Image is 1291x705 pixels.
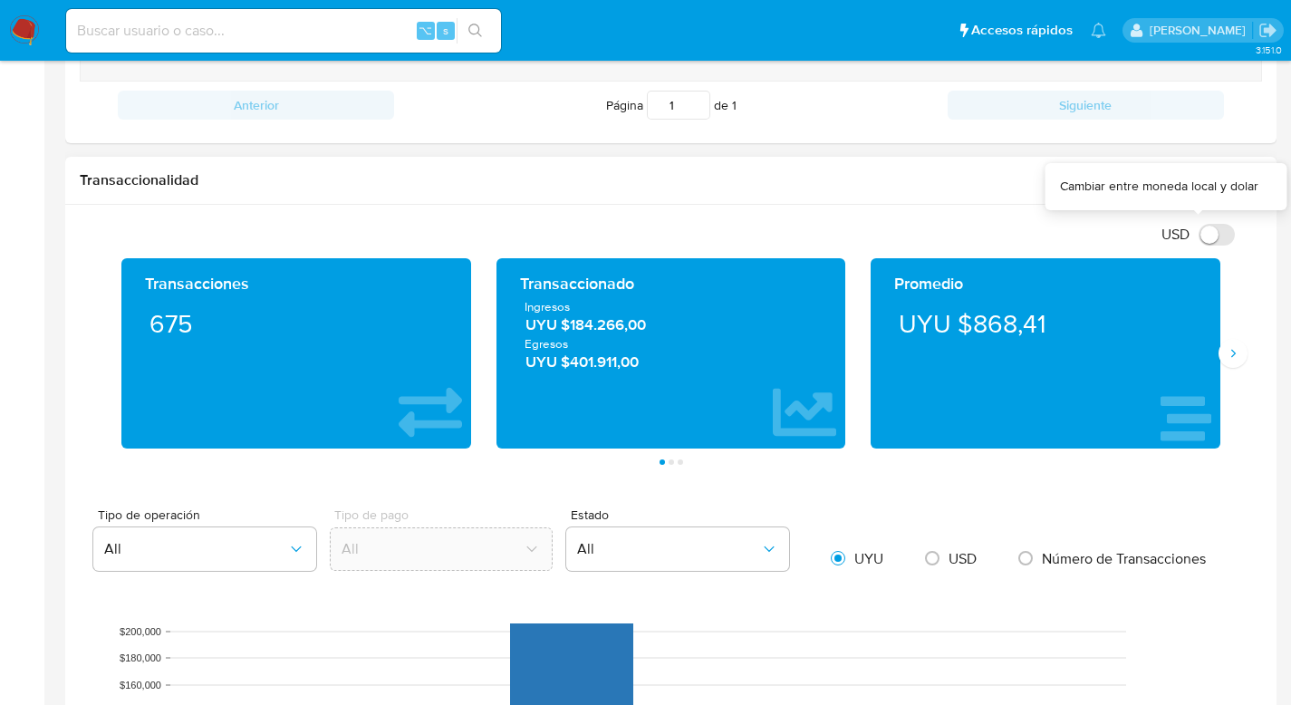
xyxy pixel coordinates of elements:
[1258,21,1277,40] a: Salir
[118,91,394,120] button: Anterior
[457,18,494,43] button: search-icon
[1091,23,1106,38] a: Notificaciones
[66,19,501,43] input: Buscar usuario o caso...
[606,91,737,120] span: Página de
[1060,178,1258,196] div: Cambiar entre moneda local y dolar
[80,171,1262,189] h1: Transaccionalidad
[419,22,432,39] span: ⌥
[1256,43,1282,57] span: 3.151.0
[971,21,1073,40] span: Accesos rápidos
[948,91,1224,120] button: Siguiente
[443,22,448,39] span: s
[732,96,737,114] span: 1
[1150,22,1252,39] p: julian.dari@mercadolibre.com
